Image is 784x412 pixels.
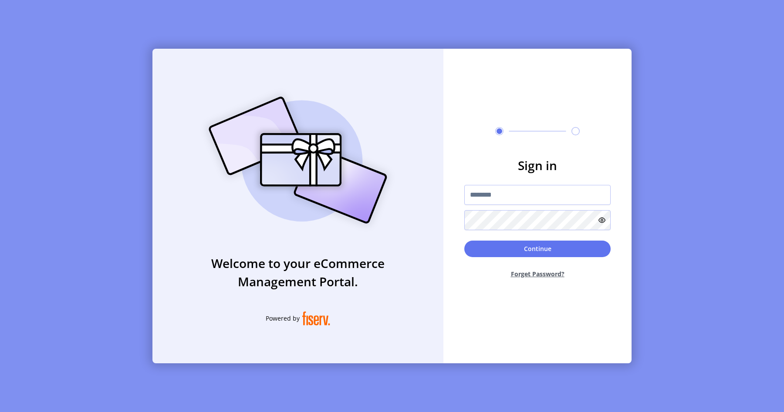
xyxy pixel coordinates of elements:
button: Continue [464,241,611,257]
img: card_Illustration.svg [196,87,400,233]
button: Forget Password? [464,262,611,285]
h3: Welcome to your eCommerce Management Portal. [152,254,443,291]
h3: Sign in [464,156,611,174]
span: Powered by [266,314,300,323]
